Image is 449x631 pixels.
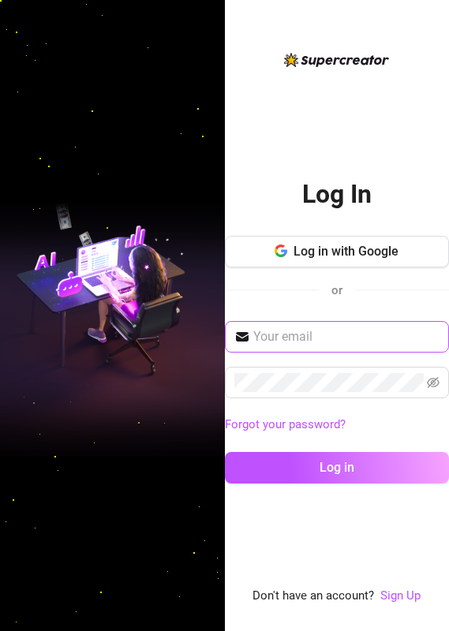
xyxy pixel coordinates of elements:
[253,587,374,606] span: Don't have an account?
[225,417,346,431] a: Forgot your password?
[302,178,372,211] h2: Log In
[380,588,421,603] a: Sign Up
[294,244,398,259] span: Log in with Google
[253,327,440,346] input: Your email
[380,587,421,606] a: Sign Up
[320,460,354,475] span: Log in
[284,53,389,67] img: logo-BBDzfeDw.svg
[427,376,440,389] span: eye-invisible
[331,283,342,297] span: or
